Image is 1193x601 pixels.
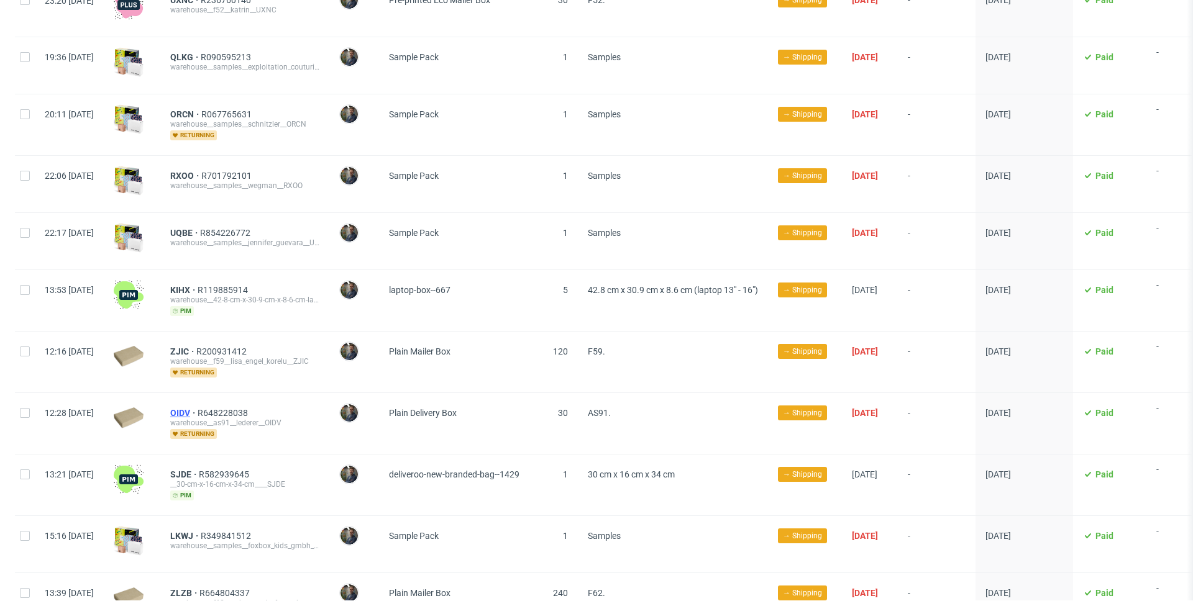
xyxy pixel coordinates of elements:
[908,228,966,255] span: -
[170,62,319,72] div: warehouse__samples__exploitation_couturier_agricole__QLKG
[200,228,253,238] a: R854226772
[199,469,252,479] a: R582939645
[170,285,198,295] span: KIHX
[389,228,439,238] span: Sample Pack
[908,285,966,316] span: -
[341,48,358,66] img: Maciej Sobola
[563,171,568,181] span: 1
[588,408,611,418] span: AS91.
[1095,52,1113,62] span: Paid
[558,408,568,418] span: 30
[114,280,144,310] img: wHgJFi1I6lmhQAAAABJRU5ErkJggg==
[45,109,94,119] span: 20:11 [DATE]
[170,588,199,598] a: ZLZB
[201,171,254,181] a: R701792101
[114,47,144,77] img: sample-icon.16e107be6ad460a3e330.png
[341,224,358,242] img: Maciej Sobola
[1095,408,1113,418] span: Paid
[341,167,358,184] img: Maciej Sobola
[170,368,217,377] span: returning
[783,530,822,541] span: → Shipping
[563,531,568,541] span: 1
[563,469,568,479] span: 1
[563,228,568,238] span: 1
[341,343,358,360] img: Maciej Sobola
[341,466,358,483] img: Maciej Sobola
[783,52,822,63] span: → Shipping
[852,52,878,62] span: [DATE]
[196,346,249,356] a: R200931412
[783,407,822,418] span: → Shipping
[985,408,1011,418] span: [DATE]
[852,285,877,295] span: [DATE]
[389,531,439,541] span: Sample Pack
[341,404,358,422] img: Maciej Sobola
[199,588,252,598] span: R664804337
[170,541,319,551] div: warehouse__samples__foxbox_kids_gmbh__LKWJ
[908,52,966,79] span: -
[588,52,621,62] span: Samples
[170,130,217,140] span: returning
[389,171,439,181] span: Sample Pack
[852,531,878,541] span: [DATE]
[170,238,319,248] div: warehouse__samples__jennifer_guevara__UQBE
[170,469,199,479] a: SJDE
[985,285,1011,295] span: [DATE]
[389,285,450,295] span: laptop-box--667
[201,52,254,62] a: R090595213
[985,531,1011,541] span: [DATE]
[201,109,254,119] a: R067765631
[1095,228,1113,238] span: Paid
[563,109,568,119] span: 1
[45,52,94,62] span: 19:36 [DATE]
[852,588,878,598] span: [DATE]
[45,346,94,356] span: 12:16 [DATE]
[170,228,200,238] a: UQBE
[198,285,250,295] a: R119885914
[170,295,319,305] div: warehouse__42-8-cm-x-30-9-cm-x-8-6-cm-laptop-13-16__brock_sm__KIHX
[908,531,966,558] span: -
[45,588,94,598] span: 13:39 [DATE]
[170,408,198,418] a: OIDV
[1095,285,1113,295] span: Paid
[114,166,144,196] img: sample-icon.16e107be6ad460a3e330.png
[389,408,457,418] span: Plain Delivery Box
[114,346,144,367] img: plain-eco.9b3ba858dad33fd82c36.png
[198,408,250,418] a: R648228038
[170,531,201,541] a: LKWJ
[852,346,878,356] span: [DATE]
[341,281,358,299] img: Maciej Sobola
[170,346,196,356] a: ZJIC
[389,588,450,598] span: Plain Mailer Box
[170,119,319,129] div: warehouse__samples__schnitzler__ORCN
[852,228,878,238] span: [DATE]
[588,171,621,181] span: Samples
[114,407,144,428] img: plain-eco.9b3ba858dad33fd82c36.png
[852,171,878,181] span: [DATE]
[114,464,144,494] img: wHgJFi1I6lmhQAAAABJRU5ErkJggg==
[1095,588,1113,598] span: Paid
[341,527,358,545] img: Maciej Sobola
[114,526,144,556] img: sample-icon.16e107be6ad460a3e330.png
[170,52,201,62] a: QLKG
[783,587,822,599] span: → Shipping
[985,109,1011,119] span: [DATE]
[170,490,194,500] span: pim
[908,109,966,140] span: -
[783,227,822,238] span: → Shipping
[389,52,439,62] span: Sample Pack
[553,588,568,598] span: 240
